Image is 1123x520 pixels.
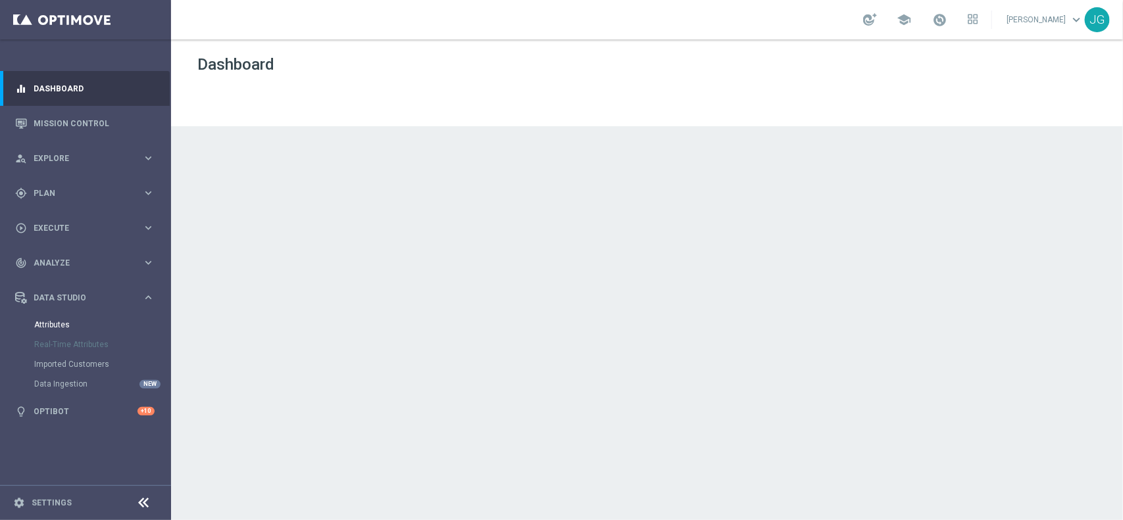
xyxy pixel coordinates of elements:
i: equalizer [15,83,27,95]
button: lightbulb Optibot +10 [14,406,155,417]
button: equalizer Dashboard [14,83,155,94]
div: Analyze [15,257,142,269]
div: Mission Control [15,106,155,141]
div: +10 [137,407,155,415]
i: person_search [15,153,27,164]
button: track_changes Analyze keyboard_arrow_right [14,258,155,268]
div: Optibot [15,394,155,429]
i: keyboard_arrow_right [142,291,155,304]
div: Data Studio [15,292,142,304]
div: Explore [15,153,142,164]
a: [PERSON_NAME]keyboard_arrow_down [1005,10,1085,30]
a: Data Ingestion [34,379,137,389]
i: settings [13,497,25,509]
i: gps_fixed [15,187,27,199]
button: play_circle_outline Execute keyboard_arrow_right [14,223,155,233]
i: lightbulb [15,406,27,417]
div: NEW [139,380,161,389]
a: Optibot [34,394,137,429]
span: Execute [34,224,142,232]
div: Data Ingestion [34,374,170,394]
div: Attributes [34,315,170,335]
span: Plan [34,189,142,197]
button: person_search Explore keyboard_arrow_right [14,153,155,164]
button: Mission Control [14,118,155,129]
i: keyboard_arrow_right [142,152,155,164]
span: Explore [34,154,142,162]
i: track_changes [15,257,27,269]
button: Data Studio keyboard_arrow_right [14,293,155,303]
span: school [897,12,911,27]
a: Attributes [34,319,137,330]
i: keyboard_arrow_right [142,187,155,199]
button: gps_fixed Plan keyboard_arrow_right [14,188,155,199]
a: Settings [32,499,72,507]
div: Imported Customers [34,354,170,374]
span: keyboard_arrow_down [1069,12,1084,27]
span: Data Studio [34,294,142,302]
i: keyboard_arrow_right [142,222,155,234]
div: Plan [15,187,142,199]
a: Imported Customers [34,359,137,369]
a: Dashboard [34,71,155,106]
div: Execute [15,222,142,234]
span: Analyze [34,259,142,267]
div: Real-Time Attributes [34,335,170,354]
i: play_circle_outline [15,222,27,234]
a: Mission Control [34,106,155,141]
i: keyboard_arrow_right [142,256,155,269]
div: Dashboard [15,71,155,106]
div: JG [1085,7,1110,32]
